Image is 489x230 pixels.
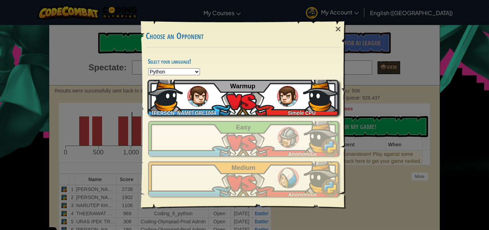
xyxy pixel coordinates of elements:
[277,86,298,107] img: humans_ladder_tutorial.png
[330,19,346,39] div: ×
[278,167,299,189] img: humans_ladder_medium.png
[304,158,339,193] img: lAdBPQAAAAZJREFUAwDurxamccv0MgAAAABJRU5ErkJggg==
[288,192,316,197] span: Anonymous
[146,31,341,41] h3: Choose an Opponent
[288,151,316,157] span: Anonymous
[148,76,183,111] img: lAdBPQAAAAZJREFUAwDurxamccv0MgAAAABJRU5ErkJggg==
[304,117,339,153] img: lAdBPQAAAAZJREFUAwDurxamccv0MgAAAABJRU5ErkJggg==
[303,76,338,111] img: lAdBPQAAAAZJREFUAwDurxamccv0MgAAAABJRU5ErkJggg==
[232,164,256,171] span: Medium
[288,110,315,116] span: Simple CPU
[148,80,339,115] a: [PERSON_NAME] GRL1004Simple CPU
[278,127,299,148] img: humans_ladder_easy.png
[148,58,339,65] h4: Select your language!
[187,86,208,107] img: humans_ladder_tutorial.png
[230,83,255,90] span: Warmup
[152,110,216,116] span: [PERSON_NAME] GRL1004
[148,161,339,197] a: Anonymous
[148,121,339,156] a: Anonymous
[236,124,251,131] span: Easy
